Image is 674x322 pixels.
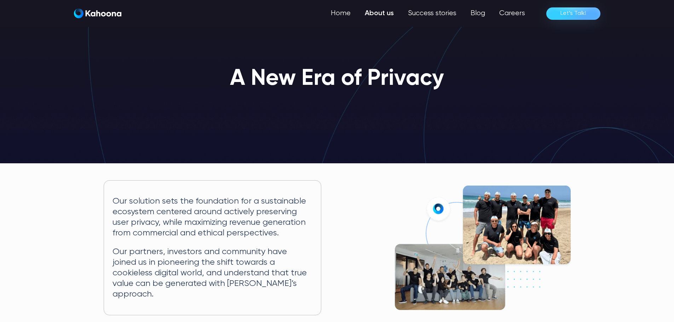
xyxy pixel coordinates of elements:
a: About us [358,6,401,21]
p: Our partners, investors and community have joined us in pioneering the shift towards a cookieless... [113,247,312,299]
a: Success stories [401,6,463,21]
h1: A New Era of Privacy [230,66,444,91]
a: Blog [463,6,492,21]
a: home [74,8,121,19]
img: Kahoona logo white [74,8,121,18]
p: Our solution sets the foundation for a sustainable ecosystem centered around actively preserving ... [113,196,312,238]
a: Careers [492,6,532,21]
div: Let’s Talk! [560,8,586,19]
a: Home [324,6,358,21]
a: Let’s Talk! [546,7,600,20]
